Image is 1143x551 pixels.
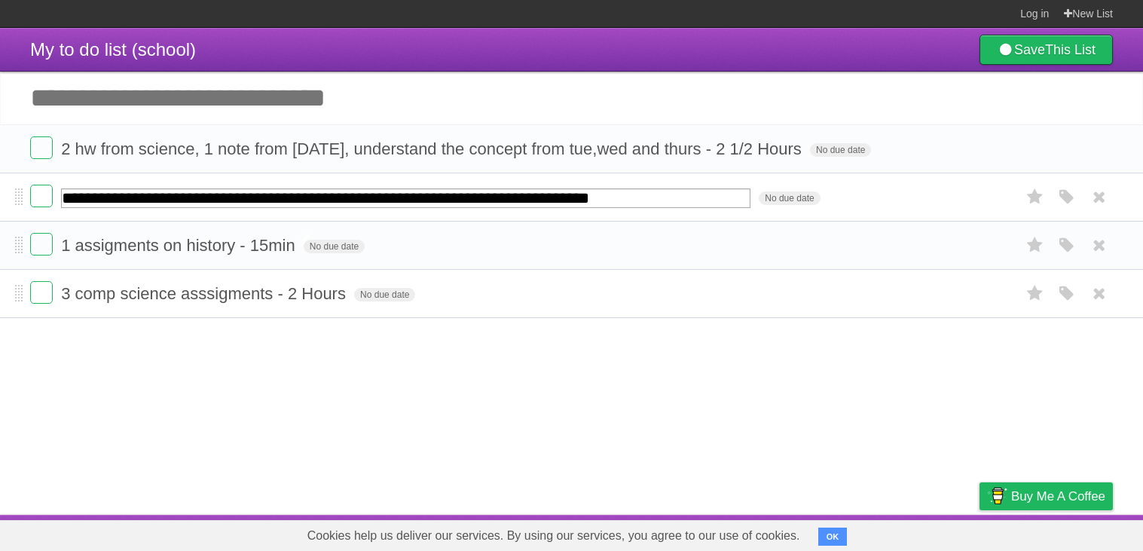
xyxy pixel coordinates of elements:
span: 3 comp science asssigments - 2 Hours [61,284,350,303]
span: No due date [759,191,820,205]
img: Buy me a coffee [987,483,1007,509]
button: OK [818,528,848,546]
a: Privacy [960,519,999,547]
label: Star task [1021,233,1050,258]
a: Terms [909,519,942,547]
label: Done [30,185,53,207]
a: Developers [829,519,890,547]
label: Done [30,281,53,304]
span: No due date [354,288,415,302]
label: Star task [1021,281,1050,306]
a: Buy me a coffee [979,482,1113,510]
span: Buy me a coffee [1011,483,1105,510]
span: My to do list (school) [30,39,196,60]
span: No due date [810,143,871,157]
label: Done [30,136,53,159]
b: This List [1045,42,1096,57]
span: No due date [304,240,365,253]
label: Done [30,233,53,256]
a: About [779,519,811,547]
span: Cookies help us deliver our services. By using our services, you agree to our use of cookies. [292,521,815,551]
span: 1 assigments on history - 15min [61,236,299,255]
span: 2 hw from science, 1 note from [DATE], understand the concept from tue,wed and thurs - 2 1/2 Hours [61,139,805,158]
a: SaveThis List [979,35,1113,65]
a: Suggest a feature [1018,519,1113,547]
label: Star task [1021,185,1050,210]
